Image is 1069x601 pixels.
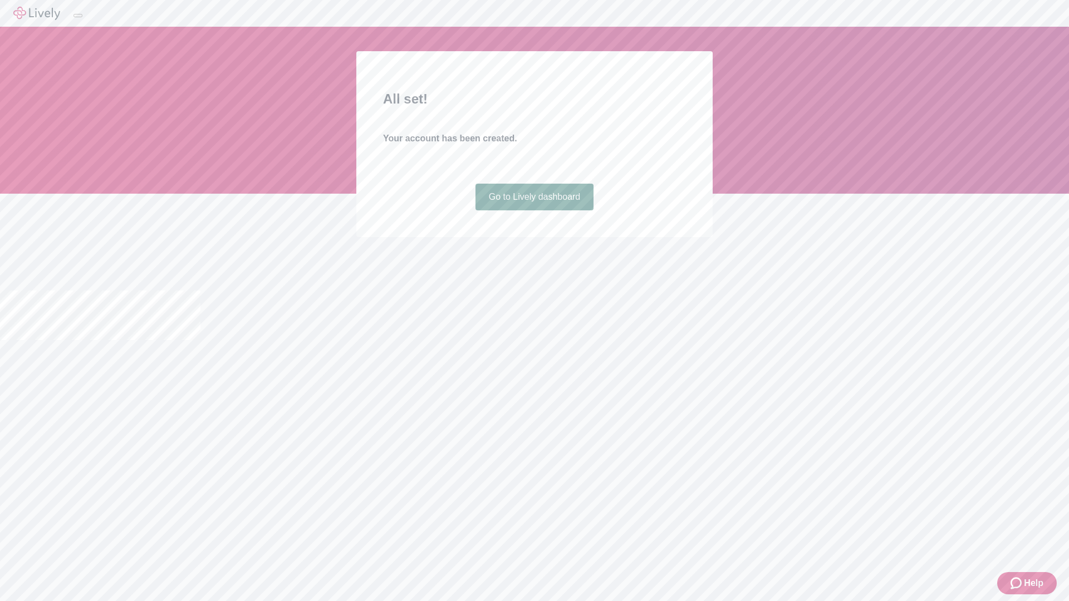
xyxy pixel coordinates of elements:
[1024,577,1043,590] span: Help
[1011,577,1024,590] svg: Zendesk support icon
[73,14,82,17] button: Log out
[997,572,1057,594] button: Zendesk support iconHelp
[475,184,594,210] a: Go to Lively dashboard
[383,89,686,109] h2: All set!
[383,132,686,145] h4: Your account has been created.
[13,7,60,20] img: Lively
